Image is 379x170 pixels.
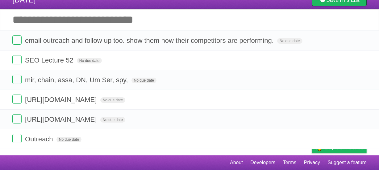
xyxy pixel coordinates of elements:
span: [URL][DOMAIN_NAME] [25,115,98,123]
label: Done [12,35,22,45]
span: No due date [100,97,125,103]
span: No due date [277,38,302,44]
label: Done [12,55,22,64]
label: Done [12,75,22,84]
span: Outreach [25,135,55,143]
span: Buy me a coffee [325,142,364,153]
a: Terms [283,157,297,168]
a: About [230,157,243,168]
a: Suggest a feature [328,157,367,168]
span: email outreach and follow up too. show them how their competitors are performing. [25,37,275,44]
span: SEO Lecture 52 [25,56,75,64]
span: [URL][DOMAIN_NAME] [25,96,98,103]
label: Done [12,114,22,123]
span: No due date [77,58,102,63]
span: No due date [100,117,125,123]
label: Done [12,134,22,143]
label: Done [12,95,22,104]
a: Privacy [304,157,320,168]
span: No due date [56,137,81,142]
span: mir, chain, assa, DN, Um Ser, spy, [25,76,129,84]
a: Developers [250,157,275,168]
span: No due date [131,78,156,83]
